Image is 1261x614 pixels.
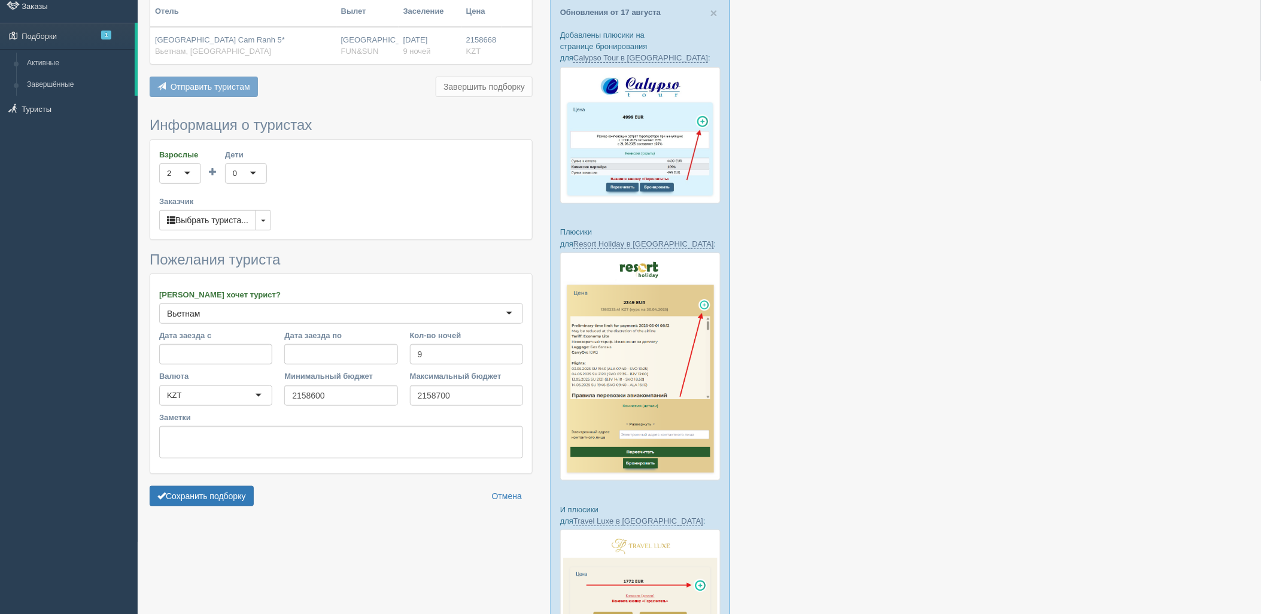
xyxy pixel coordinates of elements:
[560,8,661,17] a: Обновления от 17 августа
[284,370,397,382] label: Минимальный бюджет
[159,370,272,382] label: Валюта
[403,35,457,57] div: [DATE]
[155,47,271,56] span: Вьетнам, [GEOGRAPHIC_DATA]
[159,149,201,160] label: Взрослые
[167,390,182,402] div: KZT
[410,344,523,364] input: 7-10 или 7,10,14
[159,412,523,423] label: Заметки
[171,82,250,92] span: Отправить туристам
[159,289,523,300] label: [PERSON_NAME] хочет турист?
[101,31,111,39] span: 1
[150,251,280,268] span: Пожелания туриста
[466,47,481,56] span: KZT
[150,117,533,133] h3: Информация о туристах
[560,226,721,249] p: Плюсики для :
[167,308,200,320] div: Вьетнам
[560,504,721,527] p: И плюсики для :
[150,486,254,506] button: Сохранить подборку
[403,47,431,56] span: 9 ночей
[466,35,497,44] span: 2158668
[573,53,708,63] a: Calypso Tour в [GEOGRAPHIC_DATA]
[341,47,379,56] span: FUN&SUN
[710,7,718,19] button: Close
[155,35,285,44] span: [GEOGRAPHIC_DATA] Cam Ranh 5*
[150,77,258,97] button: Отправить туристам
[159,196,523,207] label: Заказчик
[22,53,135,74] a: Активные
[22,74,135,96] a: Завершённые
[573,239,714,249] a: Resort Holiday в [GEOGRAPHIC_DATA]
[484,486,530,506] a: Отмена
[167,168,171,180] div: 2
[573,516,703,526] a: Travel Luxe в [GEOGRAPHIC_DATA]
[159,330,272,341] label: Дата заезда с
[233,168,237,180] div: 0
[710,6,718,20] span: ×
[560,253,721,481] img: resort-holiday-%D0%BF%D1%96%D0%B4%D0%B1%D1%96%D1%80%D0%BA%D0%B0-%D1%81%D1%80%D0%BC-%D0%B4%D0%BB%D...
[410,370,523,382] label: Максимальный бюджет
[436,77,533,97] button: Завершить подборку
[284,330,397,341] label: Дата заезда по
[225,149,267,160] label: Дети
[159,210,256,230] button: Выбрать туриста...
[560,29,721,63] p: Добавлены плюсики на странице бронирования для :
[341,35,394,57] div: [GEOGRAPHIC_DATA]
[560,67,721,204] img: calypso-tour-proposal-crm-for-travel-agency.jpg
[410,330,523,341] label: Кол-во ночей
